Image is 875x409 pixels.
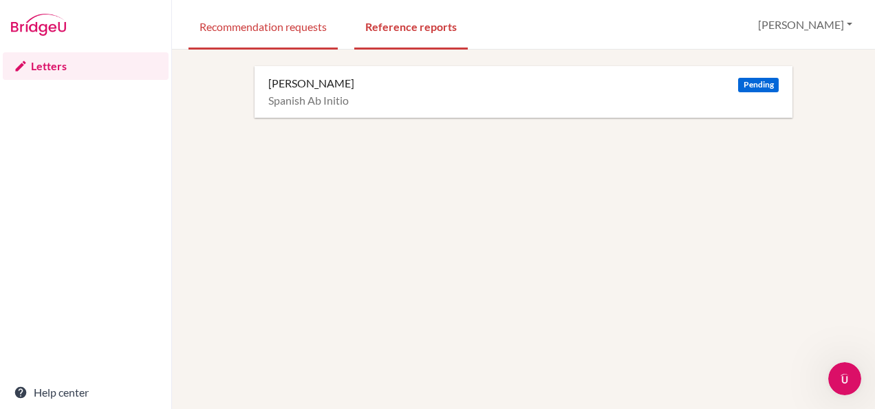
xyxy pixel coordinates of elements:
[268,94,779,107] div: Spanish Ab Initio
[828,362,861,395] iframe: Intercom live chat
[268,66,792,118] a: [PERSON_NAME] Pending Spanish Ab Initio
[11,14,66,36] img: Bridge-U
[738,78,778,92] span: Pending
[3,379,169,406] a: Help center
[188,2,338,50] a: Recommendation requests
[3,52,169,80] a: Letters
[354,2,468,50] a: Reference reports
[752,12,858,38] button: [PERSON_NAME]
[268,76,354,90] div: [PERSON_NAME]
